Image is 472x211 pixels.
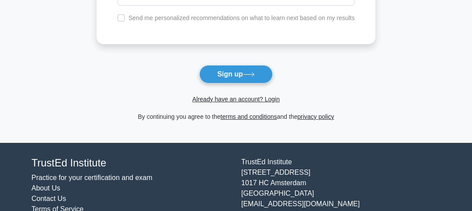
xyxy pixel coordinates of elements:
[221,113,277,120] a: terms and conditions
[31,184,60,192] a: About Us
[31,195,66,202] a: Contact Us
[91,111,381,122] div: By continuing you agree to the and the
[192,96,280,103] a: Already have an account? Login
[199,65,273,83] button: Sign up
[31,157,231,169] h4: TrustEd Institute
[128,14,355,21] label: Send me personalized recommendations on what to learn next based on my results
[31,174,153,181] a: Practice for your certification and exam
[298,113,334,120] a: privacy policy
